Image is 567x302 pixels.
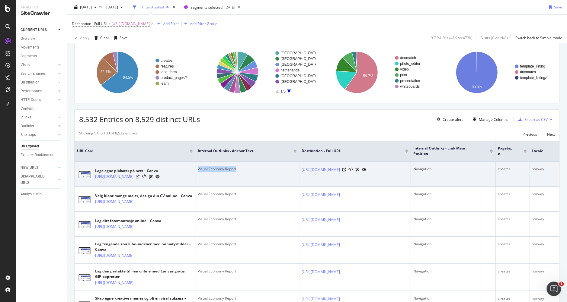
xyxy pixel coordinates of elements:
[111,20,150,28] span: [URL][DOMAIN_NAME]
[431,35,472,40] div: 9.7 % URLs ( 46K on 473K )
[198,296,296,301] div: Visual Economy Report
[280,74,318,78] text: [GEOGRAPHIC_DATA]
[413,241,493,247] div: Navigation
[513,33,562,43] button: Switch back to Simple mode
[470,116,508,123] button: Manage Columns
[546,2,562,12] button: Save
[302,148,396,154] span: Destination - Full URL
[472,85,482,89] text: 99.9%
[136,175,139,178] a: Visit Online Page
[21,191,42,197] div: Analysis Info
[21,88,56,94] a: Performance
[21,165,38,171] div: NEW URLS
[95,224,133,230] a: [URL][DOMAIN_NAME]
[161,64,174,68] text: features
[547,131,555,138] button: Next
[21,105,34,112] div: Content
[191,5,223,10] span: Segments selected
[21,173,51,186] div: DISAPPEARED URLS
[532,148,556,154] span: locale
[21,27,47,33] div: CURRENT URLS
[302,296,340,302] a: [URL][DOMAIN_NAME]
[280,89,286,93] text: 1/5
[199,46,316,99] div: A chart.
[21,71,56,77] a: Search Engines
[95,199,133,205] a: [URL][DOMAIN_NAME]
[400,56,416,60] text: #nomatch
[413,296,493,301] div: Navigation
[79,131,137,138] div: Showing 51 to 100 of 8,532 entries
[21,79,40,86] div: Distribution
[161,70,177,74] text: long_form
[77,220,92,228] img: main image
[21,143,62,149] a: Url Explorer
[319,46,435,99] svg: A chart.
[520,70,536,74] text: #nomatch
[21,44,62,51] a: Movements
[21,152,62,158] a: Explorer Bookmarks
[280,68,300,72] text: netherlands
[95,241,193,252] div: Lag fengende YouTube–videoer med miniatyrbilder – Canva
[77,273,92,281] img: main image
[400,79,420,83] text: presentation
[21,132,36,138] div: Sitemaps
[400,67,409,71] text: video
[355,166,360,173] a: AI Url Details
[79,114,200,124] span: 8,532 Entries on 8,529 distinct URLs
[280,57,318,61] text: [GEOGRAPHIC_DATA]
[362,166,366,173] a: URL Inspection
[348,168,353,172] button: View HTML Source
[21,191,62,197] a: Analysis Info
[21,173,56,186] a: DISAPPEARED URLS
[21,114,56,121] a: Inlinks
[139,5,164,10] div: 1 Filter Applied
[498,216,527,222] div: creates
[130,2,171,12] button: 1 Filter Applied
[498,146,514,156] span: pagetype
[95,280,133,286] a: [URL][DOMAIN_NAME]
[171,4,176,10] div: times
[21,62,56,68] a: Visits
[161,58,172,63] text: creates
[95,218,161,224] div: Lag ditt fotomontasje online – Canva
[21,53,62,59] a: Segments
[95,253,133,259] a: [URL][DOMAIN_NAME]
[280,80,318,84] text: [GEOGRAPHIC_DATA]
[413,269,493,274] div: Navigation
[523,131,537,138] button: Previous
[21,97,56,103] a: HTTP Codes
[498,241,527,247] div: creates
[21,105,62,112] a: Content
[101,70,111,74] text: 22.7%
[302,269,340,275] a: [URL][DOMAIN_NAME]
[112,33,128,43] button: Save
[302,217,340,223] a: [URL][DOMAIN_NAME]
[79,46,196,99] svg: A chart.
[198,241,296,247] div: Visual Economy Report
[280,62,318,67] text: [GEOGRAPHIC_DATA]
[434,115,463,124] button: Create alert
[498,269,527,274] div: creates
[72,2,99,12] button: [DATE]
[161,76,187,80] text: product_pages/*
[155,20,179,27] button: Add Filter
[92,33,109,43] button: Clear
[520,64,549,68] text: template_listing…
[95,193,192,199] div: Velg blant mange maler, design din CV online – Canva
[21,79,56,86] a: Distribution
[498,191,527,197] div: creates
[559,282,564,286] span: 1
[72,21,107,26] span: Destination - Full URL
[498,166,527,172] div: creates
[123,75,133,80] text: 64.5%
[523,132,537,137] div: Previous
[142,175,146,179] button: View HTML Source
[80,5,92,10] span: 2025 Sep. 14th
[198,269,296,274] div: Visual Economy Report
[99,4,104,9] span: vs
[438,46,555,99] div: A chart.
[400,73,407,77] text: print
[413,191,493,197] div: Navigation
[95,269,193,279] div: Lag den perfekte GIF-en online med Canvas gratis GIF-oppretter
